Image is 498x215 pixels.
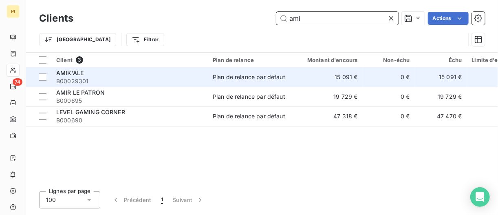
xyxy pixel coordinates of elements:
[213,112,285,120] div: Plan de relance par défaut
[297,57,358,63] div: Montant d'encours
[363,106,415,126] td: 0 €
[126,33,164,46] button: Filtrer
[13,78,22,86] span: 74
[56,89,105,96] span: AMIR LE PATRON
[363,67,415,87] td: 0 €
[415,67,467,87] td: 15 091 €
[56,109,125,115] span: LEVEL GAMING CORNER
[56,116,203,124] span: B000690
[415,87,467,106] td: 19 729 €
[213,57,288,63] div: Plan de relance
[415,106,467,126] td: 47 470 €
[293,106,363,126] td: 47 318 €
[76,56,83,64] span: 3
[168,191,209,208] button: Suivant
[46,196,56,204] span: 100
[107,191,156,208] button: Précédent
[56,97,203,105] span: B000695
[213,93,285,101] div: Plan de relance par défaut
[420,57,462,63] div: Échu
[363,87,415,106] td: 0 €
[39,33,116,46] button: [GEOGRAPHIC_DATA]
[293,67,363,87] td: 15 091 €
[161,196,163,204] span: 1
[156,191,168,208] button: 1
[293,87,363,106] td: 19 729 €
[428,12,469,25] button: Actions
[56,69,84,76] span: AMIK'ALE
[470,187,490,207] div: Open Intercom Messenger
[7,5,20,18] div: PI
[368,57,410,63] div: Non-échu
[276,12,399,25] input: Rechercher
[56,77,203,85] span: B00029301
[39,11,73,26] h3: Clients
[213,73,285,81] div: Plan de relance par défaut
[56,57,73,63] span: Client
